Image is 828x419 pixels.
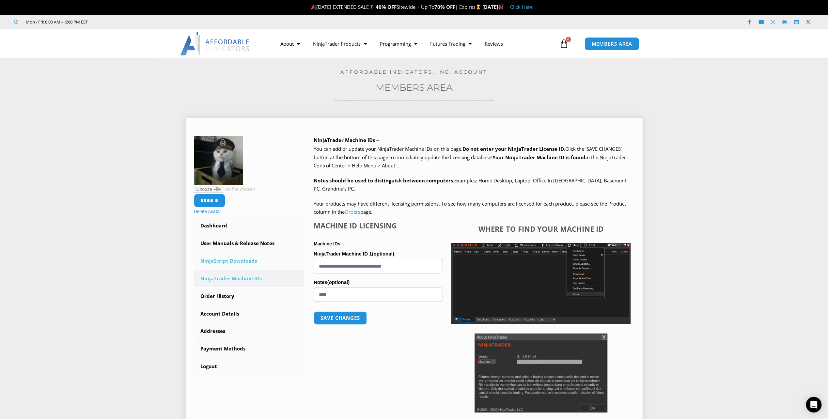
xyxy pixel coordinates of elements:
[478,36,509,51] a: Reviews
[550,34,578,53] a: 0
[309,4,482,10] span: [DATE] EXTENDED SALE Sitewide + Up To | Expires
[314,177,454,184] strong: Notes should be used to distinguish between computers.
[475,334,607,412] img: Screenshot 2025-01-17 114931 | Affordable Indicators – NinjaTrader
[314,146,462,152] span: You can add or update your NinjaTrader Machine IDs on this page.
[376,82,453,93] a: Members Area
[482,4,504,10] strong: [DATE]
[194,253,304,270] a: NinjaScript Downloads
[476,5,481,9] img: ⌛
[462,146,565,152] b: Do not enter your NinjaTrader License ID.
[274,36,558,51] nav: Menu
[424,36,478,51] a: Futures Trading
[806,397,821,412] div: Open Intercom Messenger
[194,217,304,234] a: Dashboard
[314,277,443,287] label: Notes
[314,137,379,143] b: NinjaTrader Machine IDs –
[585,37,639,51] a: MEMBERS AREA
[372,251,394,256] span: (optional)
[97,19,195,25] iframe: Customer reviews powered by Trustpilot
[434,4,455,10] strong: 70% OFF
[194,217,304,375] nav: Account pages
[376,4,397,10] strong: 40% OFF
[498,5,503,9] img: 🏭
[327,279,350,285] span: (optional)
[510,4,533,10] a: Click Here
[451,243,631,324] img: Screenshot 2025-01-17 1155544 | Affordable Indicators – NinjaTrader
[180,32,250,55] img: LogoAI | Affordable Indicators – NinjaTrader
[194,136,243,185] img: cptkitt-150x150.jpg
[194,235,304,252] a: User Manuals & Release Notes
[194,323,304,340] a: Addresses
[492,154,586,161] strong: Your NinjaTrader Machine ID is found
[566,37,571,42] span: 0
[373,36,424,51] a: Programming
[314,241,344,246] strong: Machine IDs –
[314,177,626,192] span: Examples: Home Desktop, Laptop, Office In [GEOGRAPHIC_DATA], Basement PC, Grandma’s PC.
[194,270,304,287] a: NinjaTrader Machine IDs
[369,5,374,9] img: 🏌️‍♂️
[314,249,443,259] label: NinjaTrader Machine ID 1
[451,225,631,233] h4: Where to find your Machine ID
[274,36,306,51] a: About
[314,221,443,230] h4: Machine ID Licensing
[194,305,304,322] a: Account Details
[306,36,373,51] a: NinjaTrader Products
[345,209,360,215] a: Orders
[24,18,88,26] span: Mon - Fri: 8:00 AM – 6:00 PM EST
[340,69,488,75] a: Affordable Indicators, Inc. Account
[194,209,221,214] a: Delete Avatar
[591,41,632,46] span: MEMBERS AREA
[314,146,626,169] span: Click the ‘SAVE CHANGES’ button at the bottom of this page to immediately update the licensing da...
[194,340,304,357] a: Payment Methods
[194,358,304,375] a: Logout
[314,311,367,325] button: Save changes
[194,288,304,305] a: Order History
[311,5,316,9] img: 🎉
[314,200,626,215] span: Your products may have different licensing permissions. To see how many computers are licensed fo...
